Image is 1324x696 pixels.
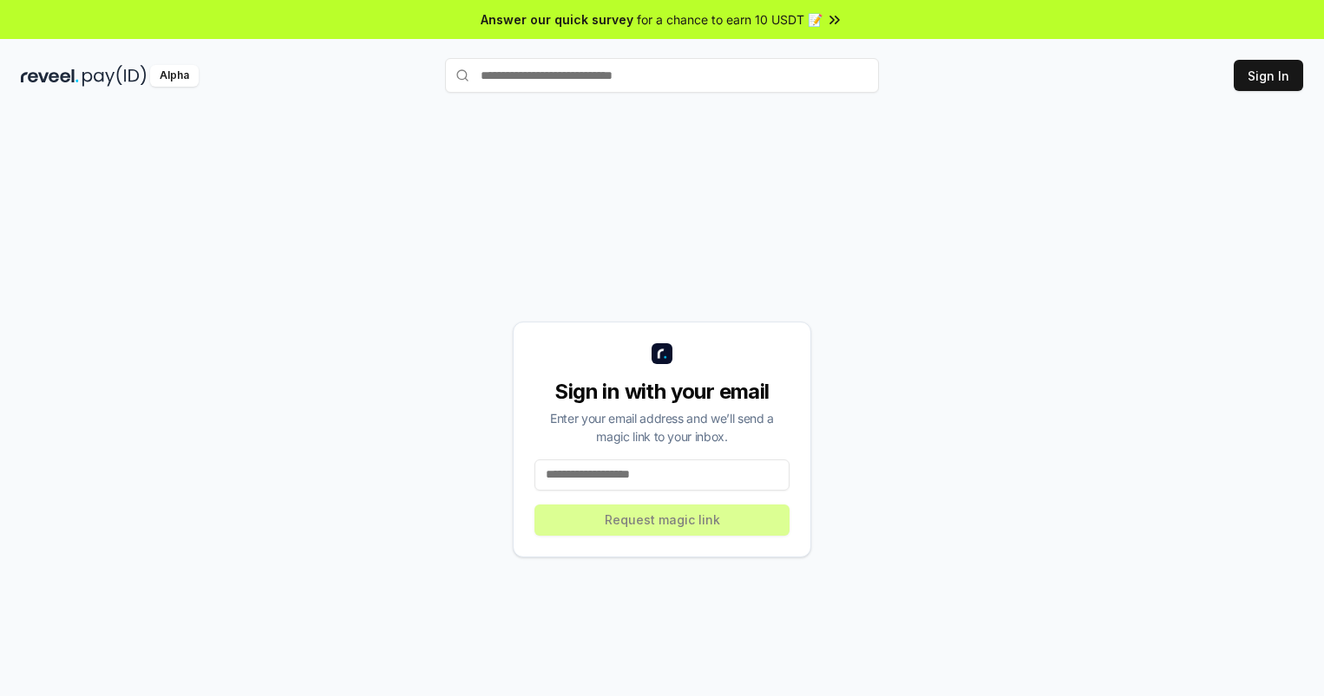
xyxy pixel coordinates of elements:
div: Sign in with your email [534,378,790,406]
div: Enter your email address and we’ll send a magic link to your inbox. [534,409,790,446]
span: Answer our quick survey [481,10,633,29]
button: Sign In [1234,60,1303,91]
img: logo_small [652,343,672,364]
img: pay_id [82,65,147,87]
img: reveel_dark [21,65,79,87]
div: Alpha [150,65,199,87]
span: for a chance to earn 10 USDT 📝 [637,10,823,29]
